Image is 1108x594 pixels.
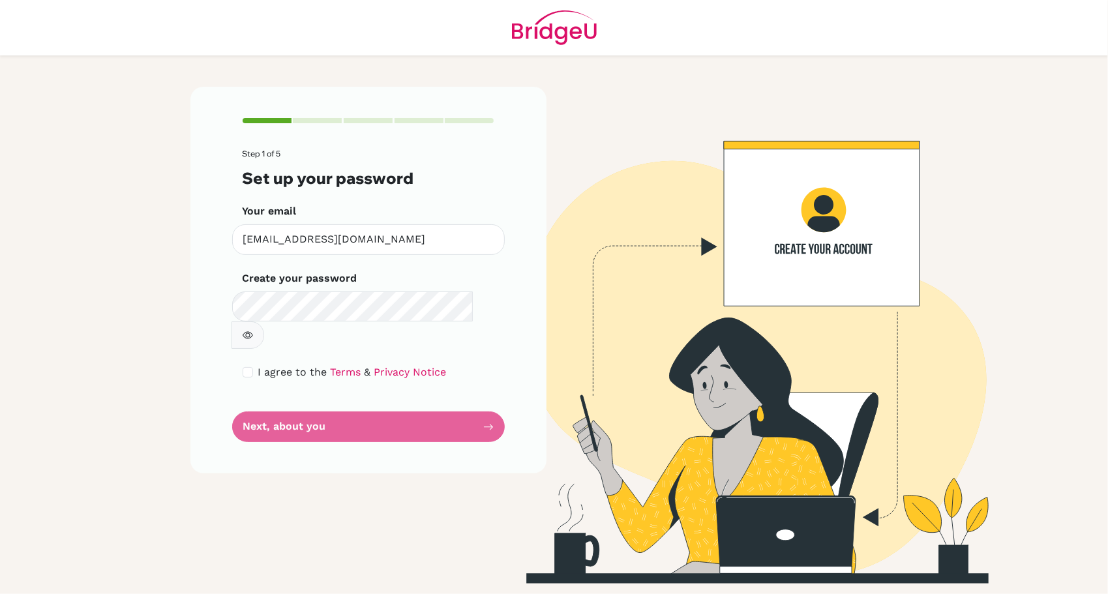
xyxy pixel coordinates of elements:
[243,149,281,158] span: Step 1 of 5
[243,169,494,188] h3: Set up your password
[258,366,327,378] span: I agree to the
[365,366,371,378] span: &
[243,203,297,219] label: Your email
[331,366,361,378] a: Terms
[374,366,447,378] a: Privacy Notice
[232,224,505,255] input: Insert your email*
[243,271,357,286] label: Create your password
